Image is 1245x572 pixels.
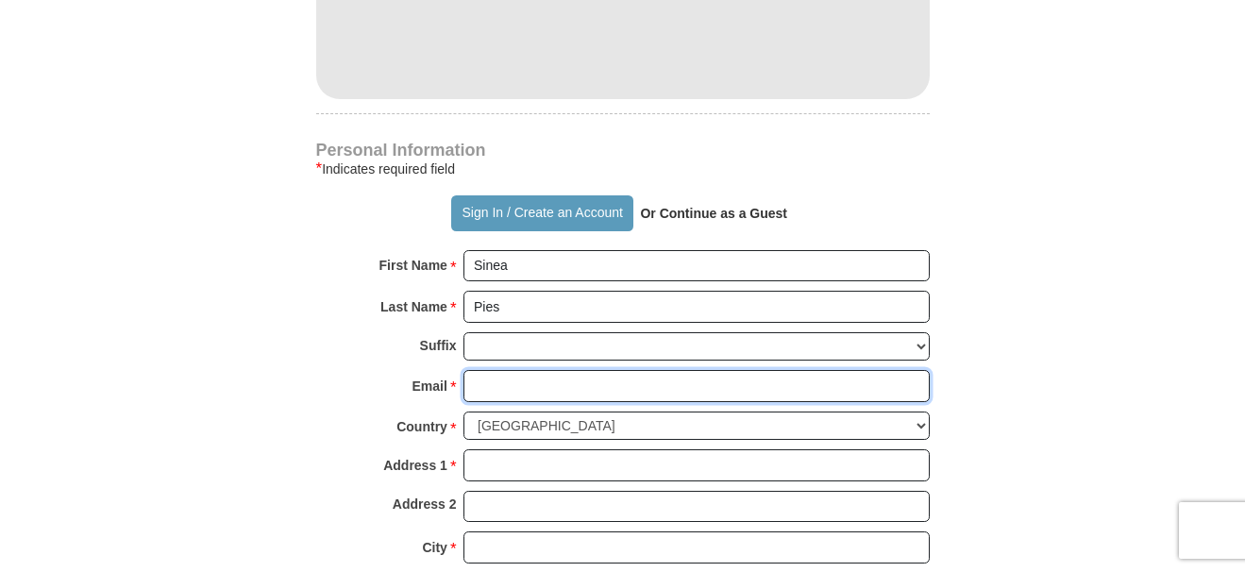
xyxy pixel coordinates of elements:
strong: Suffix [420,332,457,359]
strong: City [422,534,446,561]
strong: Email [412,373,447,399]
strong: Last Name [380,294,447,320]
h4: Personal Information [316,143,930,158]
strong: Address 1 [383,452,447,479]
div: Indicates required field [316,158,930,180]
strong: Address 2 [393,491,457,517]
strong: Country [396,413,447,440]
button: Sign In / Create an Account [451,195,633,231]
strong: Or Continue as a Guest [640,206,787,221]
strong: First Name [379,252,447,278]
